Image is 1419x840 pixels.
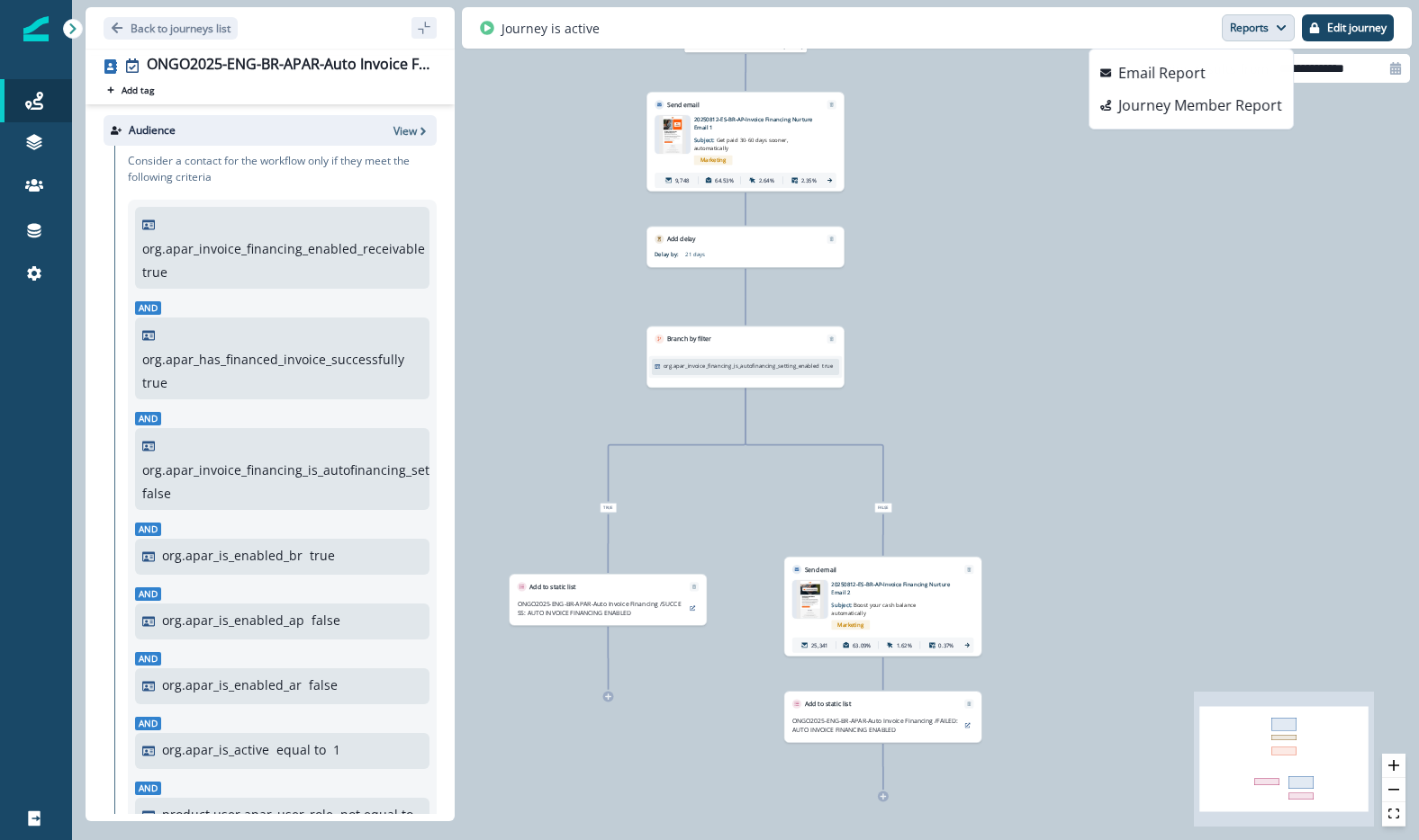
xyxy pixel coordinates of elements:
p: not equal to [340,805,413,824]
p: 1.62% [897,641,912,649]
p: org.apar_is_enabled_br [162,546,303,565]
p: org.apar_is_enabled_ar [162,675,302,694]
p: Journey is active [502,19,600,38]
p: Consider a contact for the workflow only if they meet the following criteria [128,153,437,185]
p: org.apar_is_enabled_ap [162,611,304,630]
p: true [310,546,335,565]
div: Add to static listRemoveONGO2025-ENG-BR-APAR-Auto Invoice Financing /FAILED: AUTO INVOICE FINANCI... [784,692,982,743]
p: Branch by filter [667,335,711,344]
p: Journey Member Report [1118,94,1282,116]
p: 2.64% [759,176,774,184]
button: View [393,123,429,139]
p: View [393,123,417,139]
div: False [809,503,957,513]
button: Edit journey [1302,14,1394,41]
span: And [135,717,161,730]
p: 20250812-ES-BR-AP-Invoice Financing Nurture Email 2 [831,580,954,596]
div: ONGO2025-ENG-BR-APAR-Auto Invoice Financing [147,56,429,76]
p: 25,341 [811,641,828,649]
img: Inflection [23,16,49,41]
span: And [135,301,161,315]
span: And [135,523,161,536]
p: Email Report [1118,62,1206,84]
span: And [135,412,161,425]
p: Audience [129,122,176,139]
p: product user.apar_user_role [162,805,333,824]
p: Add delay [667,235,696,244]
p: equal to [276,740,326,759]
p: org.apar_has_financed_invoice_successfully [142,350,404,369]
p: false [142,484,171,503]
button: sidebar collapse toggle [411,17,437,39]
p: 20250812-ES-BR-AP-Invoice Financing Nurture Email 1 [694,115,818,131]
p: 0.37% [938,641,954,649]
span: And [135,652,161,666]
p: 63.09% [853,641,872,649]
div: True [535,503,682,513]
span: Marketing [694,156,733,165]
g: Edge from 59d0a741-e315-4cae-a365-7668eaa6270b to node-edge-label0bafed0d-6356-4175-8afe-224b1c01... [609,389,746,502]
button: zoom in [1382,754,1405,778]
span: Marketing [831,621,870,630]
p: true [142,373,167,392]
div: Send emailRemoveemail asset unavailable20250812-ES-BR-AP-Invoice Financing Nurture Email 2Subject... [784,557,982,657]
p: Back to journeys list [131,21,230,36]
button: zoom out [1382,778,1405,802]
p: 21 days [685,250,782,258]
div: Send emailRemoveemail asset unavailable20250812-ES-BR-AP-Invoice Financing Nurture Email 1Subject... [646,92,845,192]
p: Subject: [831,596,927,617]
p: org.apar_invoice_financing_enabled_receivable [142,239,425,258]
div: Branch by filterRemoveorg.apar_invoice_financing_is_autofinancing_setting_enabledtrue [646,326,845,388]
div: Add delayRemoveDelay by:21 days [646,227,845,268]
p: false [312,611,340,630]
p: Delay by: [655,250,685,258]
span: Get paid 30-60 days sooner, automatically [694,137,789,152]
p: ONGO2025-ENG-BR-APAR-Auto Invoice Financing /FAILED: AUTO INVOICE FINANCING ENABLED [792,716,959,735]
button: fit view [1382,802,1405,827]
span: And [135,782,161,795]
button: Reports [1222,14,1295,41]
p: 9,748 [675,176,689,184]
p: 64.53% [715,176,734,184]
button: preview [962,719,974,731]
g: Edge from 59d0a741-e315-4cae-a365-7668eaa6270b to node-edge-labela7d1a8fc-4f0a-44e7-990b-53ffddc6... [746,389,883,502]
p: Add tag [122,85,154,95]
p: Add to static list [529,582,576,591]
span: True [600,503,616,513]
button: Add tag [104,83,158,97]
p: true [822,362,833,371]
span: Boost your cash balance automatically [831,602,916,617]
p: ONGO2025-ENG-BR-APAR-Auto Invoice Financing /SUCCESS: AUTO INVOICE FINANCING ENABLED [518,599,684,618]
p: Subject: [694,131,791,152]
p: org.apar_invoice_financing_is_autofinancing_setting_enabled [664,362,819,371]
span: False [874,503,891,513]
p: org.apar_is_active [162,740,269,759]
p: false [309,675,338,694]
p: Send email [667,100,699,109]
p: Add to static list [805,700,852,709]
p: 1 [333,740,340,759]
img: email asset unavailable [797,580,824,619]
p: 2.35% [801,176,817,184]
button: Go back [104,17,238,40]
button: preview [686,603,699,614]
p: Send email [805,565,836,574]
img: email asset unavailable [659,115,686,154]
p: org.apar_invoice_financing_is_autofinancing_setting_enabled [142,460,508,479]
span: And [135,587,161,601]
p: Edit journey [1327,22,1387,34]
p: true [142,263,167,281]
div: Add to static listRemoveONGO2025-ENG-BR-APAR-Auto Invoice Financing /SUCCESS: AUTO INVOICE FINANC... [510,574,708,625]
